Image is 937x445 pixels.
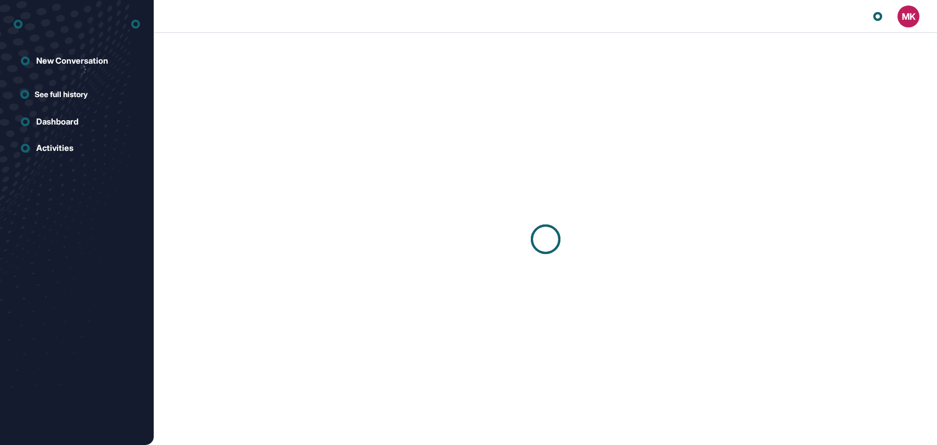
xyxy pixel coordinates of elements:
div: Dashboard [36,117,78,127]
a: Dashboard [14,111,140,133]
div: New Conversation [36,56,108,66]
a: New Conversation [14,50,140,72]
div: Activities [36,143,74,153]
a: See full history [20,88,140,100]
a: Activities [14,137,140,159]
div: entrapeer-logo [14,15,23,33]
span: See full history [35,88,88,100]
button: MK [897,5,919,27]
